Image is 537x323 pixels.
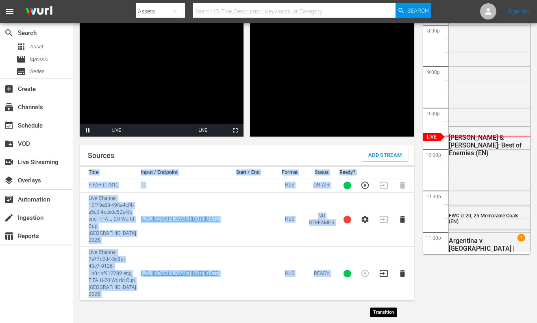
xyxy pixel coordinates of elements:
button: Seek to live, currently playing live [195,124,211,137]
td: HLS [273,178,306,193]
th: Title [80,167,139,178]
td: HLS [273,247,306,301]
span: Live Streaming [4,157,14,167]
div: LIVE [112,124,121,137]
button: Delete [398,269,407,278]
span: Asset [30,43,43,51]
a: [URL][DOMAIN_NAME][DATE][DATE] [141,271,220,276]
span: LIVE [198,128,207,132]
th: Status [307,167,337,178]
td: Live Channel 7e77c2d4-8c8d-40c7-9126-1b04bf912289 eng FIFA U-20 World Cup [GEOGRAPHIC_DATA] 2025 [80,247,139,301]
a: Sign Out [508,8,529,15]
td: --- [139,178,223,193]
span: Series [16,67,26,76]
button: Delete [398,215,407,224]
span: Series [30,67,45,76]
button: Pause [80,124,96,137]
span: movie_filter [4,195,14,204]
td: Live Channel 12f79a68-49fa-4cf4-a5c2-4dce0c52c4fc eng FIFA U-20 World Cup [GEOGRAPHIC_DATA] 2025 [80,193,139,247]
button: Preview Stream [361,181,370,190]
td: FIFA+ (1781) [80,178,139,193]
span: Search [407,3,429,18]
th: Start / End [223,167,273,178]
span: Ingestion [4,213,14,223]
span: search [4,28,14,38]
th: Input / Endpoint [139,167,223,178]
th: Ready? [337,167,358,178]
img: ans4CAIJ8jUAAAAAAAAAAAAAAAAAAAAAAAAgQb4GAAAAAAAAAAAAAAAAAAAAAAAAJMjXAAAAAAAAAAAAAAAAAAAAAAAAgAT5G... [20,2,59,21]
span: event_available [4,121,14,130]
span: menu [5,7,15,16]
span: Overlays [4,176,14,185]
td: READY [307,247,337,301]
button: Picture-in-Picture [211,124,227,137]
span: apps [16,42,26,52]
span: VOD [4,139,14,149]
span: FWC U-20, 25 Memorable Goals (EN) [449,213,518,224]
span: Reports [4,231,14,241]
a: [URL][DOMAIN_NAME][DATE][DATE] [141,216,220,222]
h1: Sources [88,152,114,160]
button: Fullscreen [227,124,243,137]
div: [PERSON_NAME] & [PERSON_NAME]: Best of Enemies (EN) [449,134,528,157]
button: Add Stream [362,149,408,161]
span: Create [4,84,14,94]
th: Format [273,167,306,178]
td: ON AIR [307,178,337,193]
td: NO STREAMER [307,193,337,247]
span: Add Stream [368,151,402,160]
span: Episode [16,54,26,64]
span: Episode [30,55,48,63]
button: Search [396,3,431,18]
div: Video Player [80,7,243,137]
span: 1 [517,234,525,241]
div: Argentina v [GEOGRAPHIC_DATA] | Group D | FIFA U-20 World Cup Chile 2025™ (EN) [449,237,528,268]
td: HLS [273,193,306,247]
span: Channels [4,102,14,112]
div: Video Player [250,7,414,137]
